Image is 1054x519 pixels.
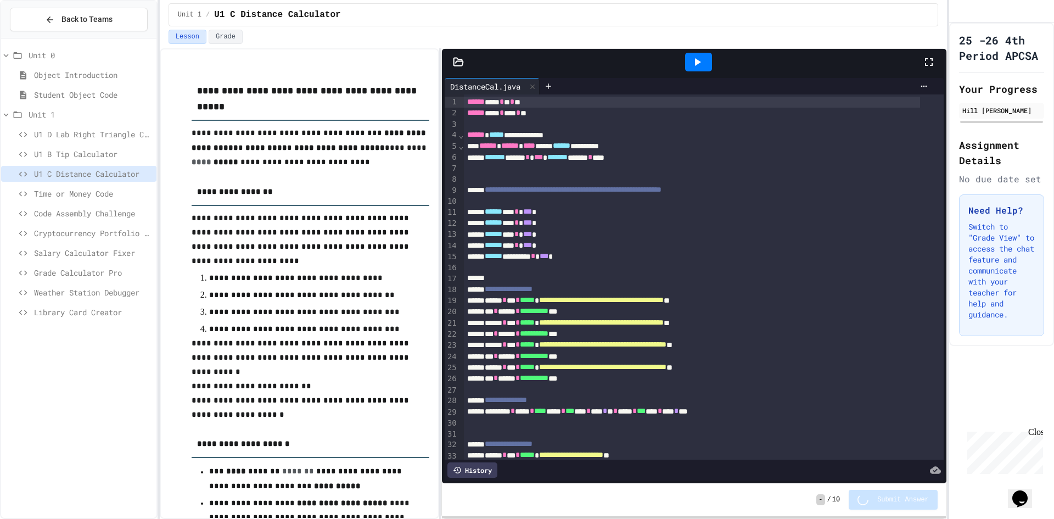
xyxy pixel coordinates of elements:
button: Lesson [169,30,206,44]
div: 31 [445,429,458,440]
span: Fold line [458,131,464,139]
span: Unit 0 [29,49,152,61]
div: 23 [445,340,458,351]
div: 14 [445,241,458,252]
div: 25 [445,362,458,373]
div: 12 [445,218,458,229]
div: 4 [445,130,458,141]
div: 19 [445,295,458,306]
span: Code Assembly Challenge [34,208,152,219]
div: 16 [445,263,458,274]
span: Unit 1 [29,109,152,120]
div: 29 [445,407,458,418]
div: 8 [445,174,458,185]
button: Grade [209,30,243,44]
span: Time or Money Code [34,188,152,199]
h1: 25 -26 4th Period APCSA [959,32,1044,63]
div: 32 [445,439,458,450]
h3: Need Help? [968,204,1035,217]
div: 9 [445,185,458,196]
div: 33 [445,451,458,462]
span: Salary Calculator Fixer [34,247,152,259]
div: 17 [445,274,458,284]
span: Grade Calculator Pro [34,267,152,278]
div: 24 [445,351,458,362]
div: 27 [445,385,458,396]
span: U1 C Distance Calculator [214,8,340,21]
iframe: chat widget [963,427,1043,474]
div: 3 [445,119,458,130]
div: History [447,462,497,478]
div: 21 [445,318,458,329]
div: 22 [445,329,458,340]
div: 11 [445,207,458,218]
div: 10 [445,196,458,207]
span: Unit 1 [178,10,201,19]
span: U1 D Lab Right Triangle Calculator [34,129,152,140]
div: 1 [445,97,458,108]
div: Chat with us now!Close [4,4,76,70]
span: / [827,495,831,504]
div: 2 [445,108,458,119]
div: 30 [445,418,458,429]
div: 28 [445,395,458,406]
h2: Assignment Details [959,137,1044,168]
div: 15 [445,252,458,263]
div: 6 [445,152,458,163]
span: Cryptocurrency Portfolio Debugger [34,227,152,239]
h2: Your Progress [959,81,1044,97]
span: Weather Station Debugger [34,287,152,298]
p: Switch to "Grade View" to access the chat feature and communicate with your teacher for help and ... [968,221,1035,320]
div: 5 [445,141,458,152]
div: 18 [445,284,458,295]
span: Library Card Creator [34,306,152,318]
div: DistanceCal.java [445,81,526,92]
span: Submit Answer [877,495,929,504]
div: 13 [445,229,458,240]
span: U1 C Distance Calculator [34,168,152,180]
span: Back to Teams [61,14,113,25]
div: 26 [445,373,458,384]
span: / [206,10,210,19]
span: - [816,494,825,505]
iframe: chat widget [1008,475,1043,508]
div: 20 [445,306,458,317]
div: Hill [PERSON_NAME] [962,105,1041,115]
span: U1 B Tip Calculator [34,148,152,160]
span: 10 [832,495,840,504]
span: Student Object Code [34,89,152,101]
span: Object Introduction [34,69,152,81]
div: 7 [445,163,458,174]
div: No due date set [959,172,1044,186]
span: Fold line [458,142,464,150]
